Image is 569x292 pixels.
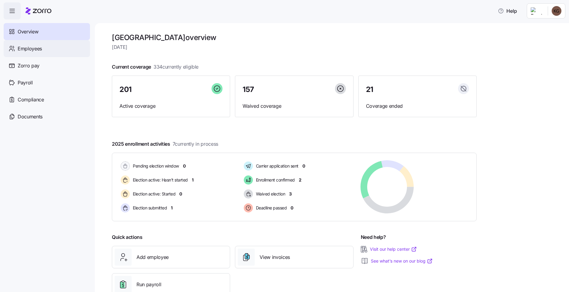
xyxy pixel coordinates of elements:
[171,205,173,211] span: 1
[254,177,295,183] span: Enrollment confirmed
[112,63,198,71] span: Current coverage
[112,233,143,241] span: Quick actions
[498,7,517,15] span: Help
[299,177,302,183] span: 2
[366,86,373,93] span: 21
[254,205,287,211] span: Deadline passed
[366,102,469,110] span: Coverage ended
[18,62,40,70] span: Zorro pay
[153,63,198,71] span: 334 currently eligible
[302,163,305,169] span: 0
[18,45,42,53] span: Employees
[119,102,222,110] span: Active coverage
[361,233,386,241] span: Need help?
[173,140,218,148] span: 7 currently in process
[131,177,188,183] span: Election active: Hasn't started
[243,102,346,110] span: Waived coverage
[291,205,293,211] span: 0
[112,43,477,51] span: [DATE]
[370,246,417,252] a: Visit our help center
[18,96,44,104] span: Compliance
[18,79,33,87] span: Payroll
[4,40,90,57] a: Employees
[4,108,90,125] a: Documents
[18,113,43,121] span: Documents
[260,253,290,261] span: View invoices
[4,91,90,108] a: Compliance
[289,191,292,197] span: 3
[112,140,218,148] span: 2025 enrollment activities
[254,163,298,169] span: Carrier application sent
[179,191,182,197] span: 0
[371,258,433,264] a: See what’s new on our blog
[18,28,38,36] span: Overview
[119,86,132,93] span: 201
[531,7,543,15] img: Employer logo
[4,57,90,74] a: Zorro pay
[131,205,167,211] span: Election submitted
[552,6,561,16] img: b34cea83cf096b89a2fb04a6d3fa81b3
[192,177,194,183] span: 1
[183,163,186,169] span: 0
[4,23,90,40] a: Overview
[136,253,169,261] span: Add employee
[243,86,254,93] span: 157
[136,281,161,288] span: Run payroll
[493,5,522,17] button: Help
[4,74,90,91] a: Payroll
[254,191,285,197] span: Waived election
[112,33,477,42] h1: [GEOGRAPHIC_DATA] overview
[131,191,175,197] span: Election active: Started
[131,163,179,169] span: Pending election window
